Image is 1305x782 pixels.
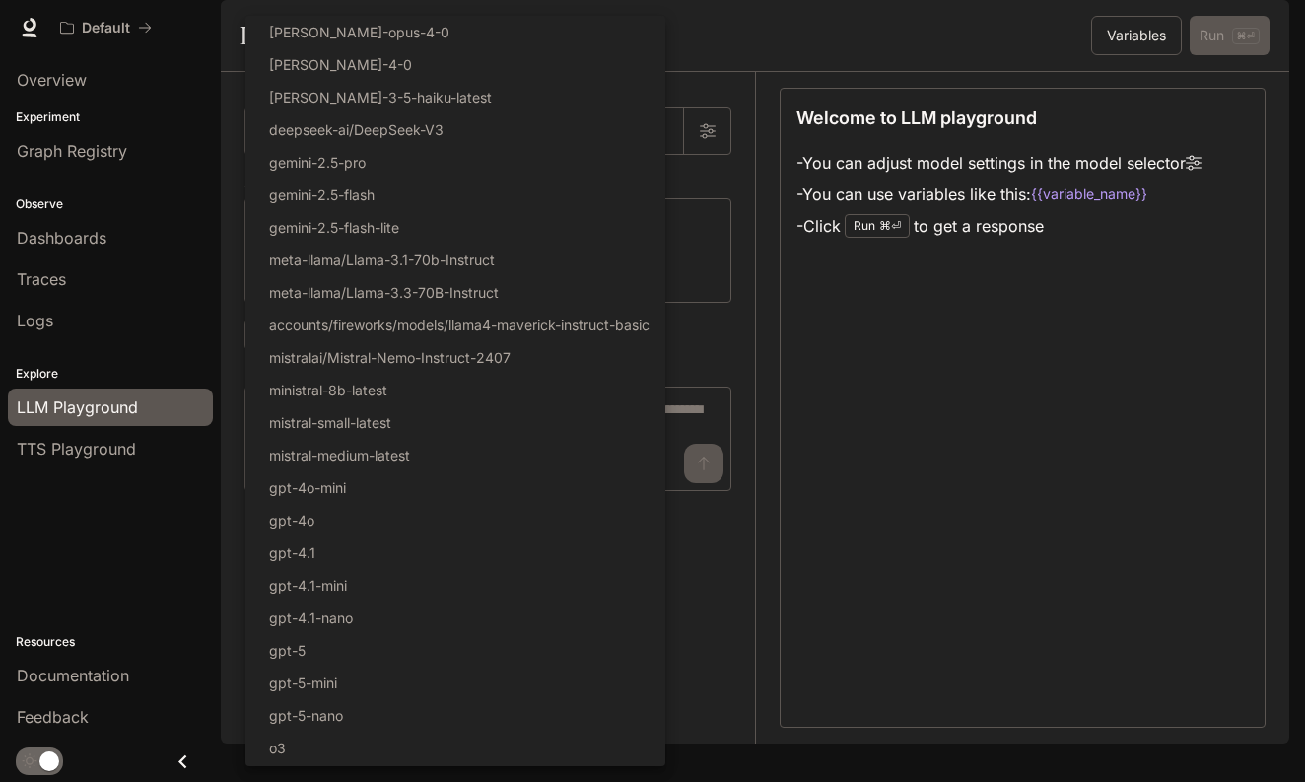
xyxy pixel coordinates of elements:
p: gpt-5-mini [269,673,337,693]
p: gpt-5-nano [269,705,343,726]
p: gpt-4.1 [269,542,315,563]
p: [PERSON_NAME]-3-5-haiku-latest [269,87,492,107]
p: mistral-small-latest [269,412,391,433]
p: meta-llama/Llama-3.3-70B-Instruct [269,282,499,303]
p: gpt-4.1-mini [269,575,347,596]
p: gpt-4.1-nano [269,607,353,628]
p: o3 [269,738,286,758]
p: meta-llama/Llama-3.1-70b-Instruct [269,249,495,270]
p: mistralai/Mistral-Nemo-Instruct-2407 [269,347,511,368]
p: gemini-2.5-flash-lite [269,217,399,238]
p: accounts/fireworks/models/llama4-maverick-instruct-basic [269,315,650,335]
p: gpt-4o [269,510,314,531]
p: [PERSON_NAME]-opus-4-0 [269,22,449,42]
p: gpt-4o-mini [269,477,346,498]
p: gemini-2.5-pro [269,152,366,173]
p: [PERSON_NAME]-4-0 [269,54,412,75]
p: ministral-8b-latest [269,380,387,400]
p: mistral-medium-latest [269,445,410,465]
p: gemini-2.5-flash [269,184,375,205]
p: deepseek-ai/DeepSeek-V3 [269,119,444,140]
p: gpt-5 [269,640,306,661]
